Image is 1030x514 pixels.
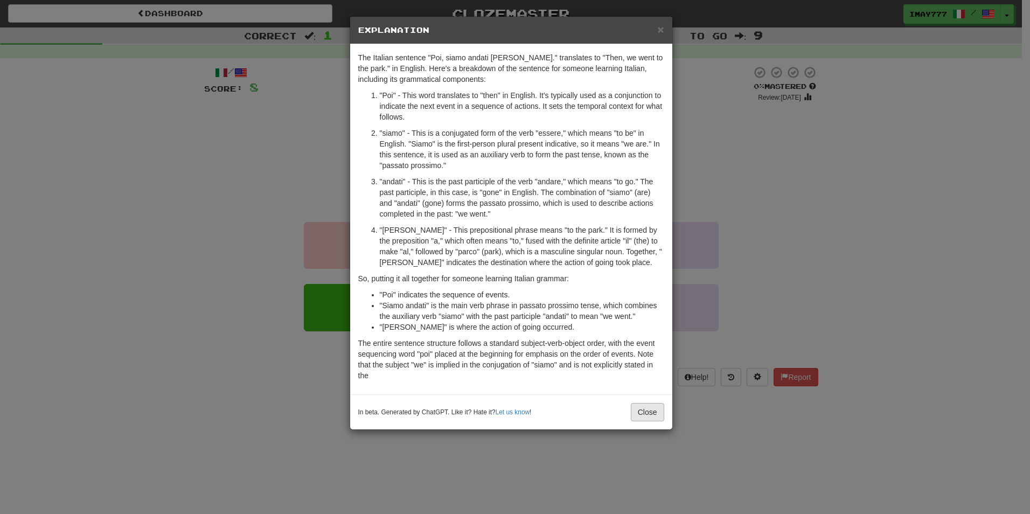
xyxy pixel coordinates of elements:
li: "Siamo andati" is the main verb phrase in passato prossimo tense, which combines the auxiliary ve... [380,300,664,322]
p: "siamo" - This is a conjugated form of the verb "essere," which means "to be" in English. "Siamo"... [380,128,664,171]
p: The entire sentence structure follows a standard subject-verb-object order, with the event sequen... [358,338,664,381]
small: In beta. Generated by ChatGPT. Like it? Hate it? ! [358,408,532,417]
a: Let us know [496,408,530,416]
p: "andati" - This is the past participle of the verb "andare," which means "to go." The past partic... [380,176,664,219]
p: "Poi" - This word translates to "then" in English. It's typically used as a conjunction to indica... [380,90,664,122]
button: Close [631,403,664,421]
li: "[PERSON_NAME]" is where the action of going occurred. [380,322,664,332]
p: The Italian sentence "Poi, siamo andati [PERSON_NAME]." translates to "Then, we went to the park.... [358,52,664,85]
h5: Explanation [358,25,664,36]
li: "Poi" indicates the sequence of events. [380,289,664,300]
p: So, putting it all together for someone learning Italian grammar: [358,273,664,284]
p: "[PERSON_NAME]" - This prepositional phrase means "to the park." It is formed by the preposition ... [380,225,664,268]
button: Close [657,24,664,35]
span: × [657,23,664,36]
